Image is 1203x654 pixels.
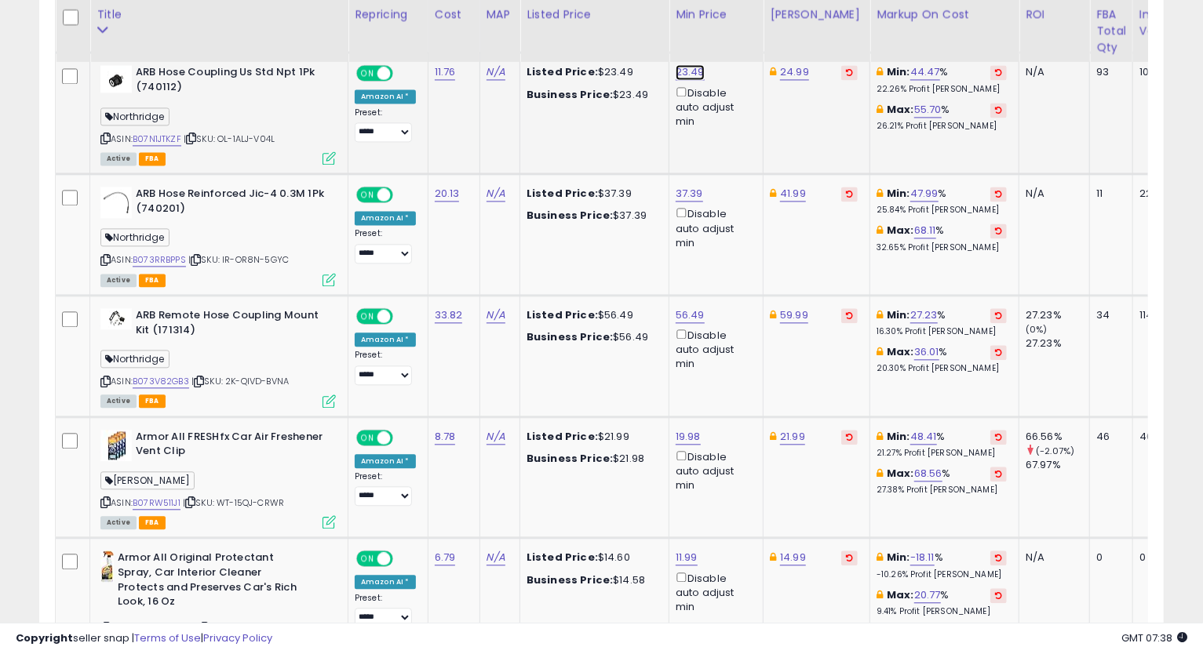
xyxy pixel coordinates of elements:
[877,588,1007,617] div: %
[877,606,1007,617] p: 9.41% Profit [PERSON_NAME]
[877,223,1007,253] div: %
[527,451,613,466] b: Business Price:
[100,471,195,489] span: [PERSON_NAME]
[877,84,1007,95] p: 22.26% Profit [PERSON_NAME]
[136,308,326,341] b: ARB Remote Hose Coupling Mount Kit (171314)
[355,6,421,23] div: Repricing
[877,485,1007,496] p: 27.38% Profit [PERSON_NAME]
[100,308,336,406] div: ASIN:
[910,186,939,202] a: 47.99
[527,88,657,102] div: $23.49
[780,429,805,445] a: 21.99
[139,274,166,287] span: FBA
[435,64,456,80] a: 11.76
[487,307,505,323] a: N/A
[358,552,377,565] span: ON
[676,186,703,202] a: 37.39
[136,65,326,98] b: ARB Hose Coupling Us Std Npt 1Pk (740112)
[887,466,914,481] b: Max:
[877,326,1007,337] p: 16.30% Profit [PERSON_NAME]
[487,429,505,445] a: N/A
[780,307,808,323] a: 59.99
[887,344,914,359] b: Max:
[133,496,180,510] a: B07RW511J1
[1026,308,1089,322] div: 27.23%
[1139,308,1177,322] div: 1149.88
[676,429,701,445] a: 19.98
[887,186,910,201] b: Min:
[435,186,460,202] a: 20.13
[877,467,1007,496] div: %
[100,430,336,528] div: ASIN:
[780,550,806,565] a: 14.99
[100,187,132,218] img: 31DfUy-el3L._SL40_.jpg
[435,429,456,445] a: 8.78
[910,550,935,565] a: -18.11
[358,310,377,323] span: ON
[877,205,1007,216] p: 25.84% Profit [PERSON_NAME]
[780,64,809,80] a: 24.99
[780,186,806,202] a: 41.99
[100,394,137,408] span: All listings currently available for purchase on Amazon
[134,630,201,645] a: Terms of Use
[914,587,941,603] a: 20.77
[100,65,336,163] div: ASIN:
[527,573,657,587] div: $14.58
[16,630,73,645] strong: Copyright
[435,6,473,23] div: Cost
[355,211,416,225] div: Amazon AI *
[136,187,326,220] b: ARB Hose Reinforced Jic-4 0.3M 1Pk (740201)
[1026,6,1083,23] div: ROI
[877,103,1007,132] div: %
[877,345,1007,374] div: %
[203,630,272,645] a: Privacy Policy
[887,64,910,79] b: Min:
[136,430,326,463] b: Armor All FRESHfx Car Air Freshener Vent Clip
[1026,65,1077,79] div: N/A
[183,496,284,509] span: | SKU: WT-15QJ-CRWR
[527,572,613,587] b: Business Price:
[527,329,613,344] b: Business Price:
[133,253,186,267] a: B073RRBPPS
[914,466,942,481] a: 68.56
[355,471,416,507] div: Preset:
[527,187,657,201] div: $37.39
[100,152,137,165] span: All listings currently available for purchase on Amazon
[1096,430,1121,444] div: 46
[355,332,416,347] div: Amazon AI *
[877,569,1007,580] p: -10.26% Profit [PERSON_NAME]
[1036,445,1074,457] small: (-2.07%)
[133,375,189,388] a: B073V82GB3
[100,65,132,93] img: 21qtL8n9x1L._SL40_.jpg
[139,394,166,408] span: FBA
[877,187,1007,216] div: %
[877,242,1007,253] p: 32.65% Profit [PERSON_NAME]
[358,431,377,444] span: ON
[676,550,698,565] a: 11.99
[391,552,416,565] span: OFF
[355,454,416,468] div: Amazon AI *
[487,186,505,202] a: N/A
[435,307,463,323] a: 33.82
[877,6,1012,23] div: Markup on Cost
[887,587,914,602] b: Max:
[676,6,756,23] div: Min Price
[435,550,456,565] a: 6.79
[1026,458,1089,472] div: 67.97%
[184,133,275,145] span: | SKU: OL-1ALJ-V04L
[914,223,936,238] a: 68.11
[527,209,657,223] div: $37.39
[877,550,1007,580] div: %
[133,133,181,146] a: B07N1JTKZF
[1026,323,1048,336] small: (0%)
[139,152,166,165] span: FBA
[1139,187,1177,201] div: 221.43
[676,84,751,129] div: Disable auto adjust min
[1096,308,1121,322] div: 34
[527,330,657,344] div: $56.49
[188,253,289,266] span: | SKU: IR-OR8N-5GYC
[358,67,377,80] span: ON
[527,208,613,223] b: Business Price:
[391,431,416,444] span: OFF
[887,429,910,444] b: Min:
